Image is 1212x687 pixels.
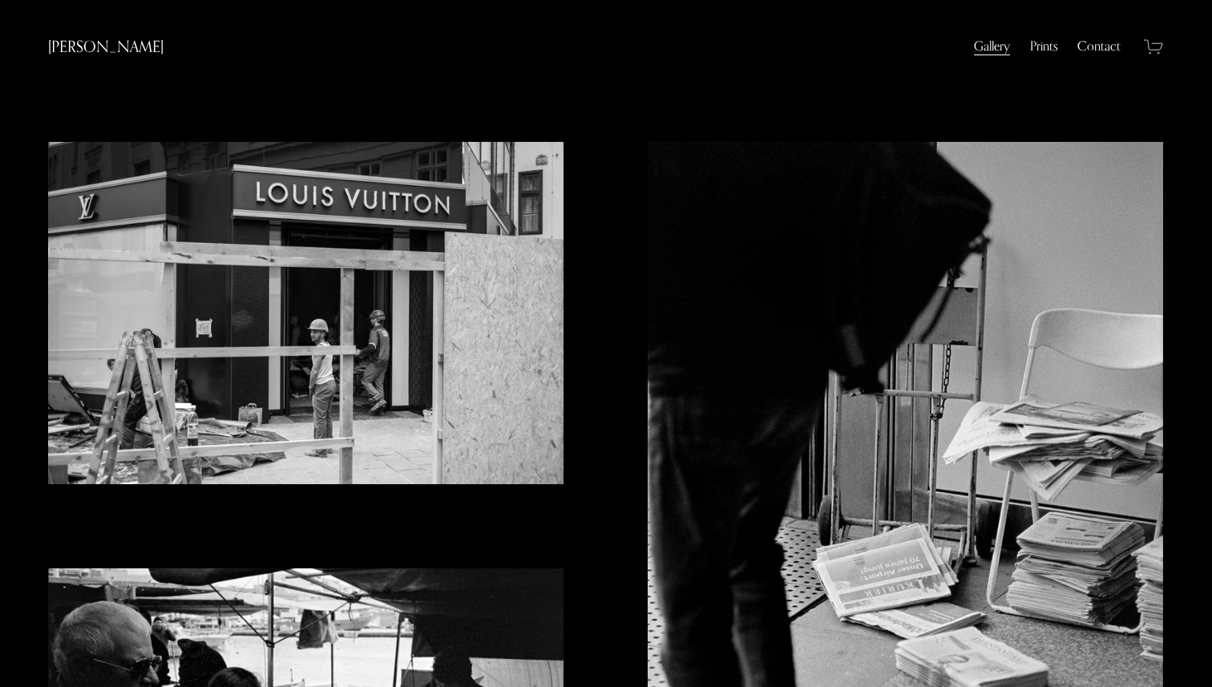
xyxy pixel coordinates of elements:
a: Contact [1077,37,1121,56]
img: L1005361.jpg [48,142,564,484]
a: 0 items in cart [1144,37,1164,57]
a: Gallery [974,37,1010,56]
a: [PERSON_NAME] [48,37,164,55]
a: Prints [1030,37,1058,56]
